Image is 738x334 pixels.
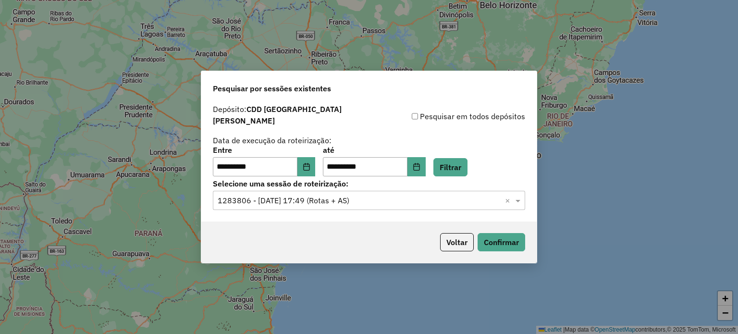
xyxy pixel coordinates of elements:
[213,104,342,125] strong: CDD [GEOGRAPHIC_DATA][PERSON_NAME]
[505,195,513,206] span: Clear all
[213,178,525,189] label: Selecione uma sessão de roteirização:
[323,144,425,156] label: até
[297,157,316,176] button: Choose Date
[407,157,426,176] button: Choose Date
[440,233,474,251] button: Voltar
[213,103,369,126] label: Depósito:
[213,83,331,94] span: Pesquisar por sessões existentes
[369,111,525,122] div: Pesquisar em todos depósitos
[213,135,332,146] label: Data de execução da roteirização:
[433,158,467,176] button: Filtrar
[478,233,525,251] button: Confirmar
[213,144,315,156] label: Entre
